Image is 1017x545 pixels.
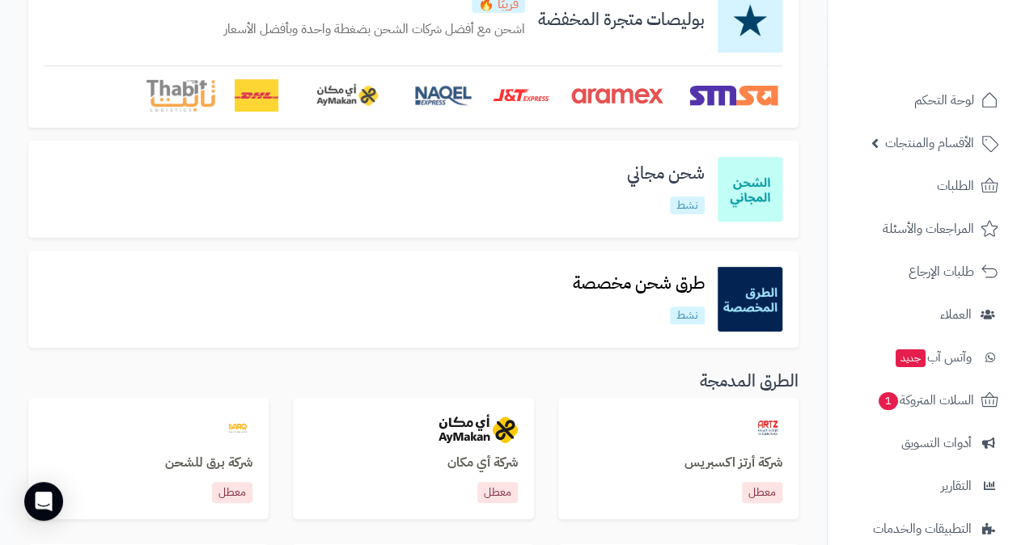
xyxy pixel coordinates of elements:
[477,482,518,503] p: معطل
[837,467,1007,505] a: التقارير
[28,372,799,391] h3: الطرق المدمجة
[742,482,782,503] p: معطل
[558,398,799,520] a: artzexpressشركة أرتز اكسبريسمعطل
[224,20,525,39] p: اشحن مع أفضل شركات الشحن بضغطة واحدة وبأفضل الأسعار
[837,381,1007,420] a: السلات المتروكة1
[44,456,252,471] h3: شركة برق للشحن
[753,414,782,443] img: artzexpress
[896,349,926,367] span: جديد
[24,482,63,521] div: Open Intercom Messenger
[614,164,718,183] h3: شحن مجاني
[885,132,974,154] span: الأقسام والمنتجات
[940,303,972,326] span: العملاء
[837,424,1007,463] a: أدوات التسويق
[293,398,533,520] a: aymakanشركة أي مكانمعطل
[439,414,518,443] img: aymakan
[670,306,705,324] p: نشط
[837,81,1007,120] a: لوحة التحكم
[614,164,718,213] a: شحن مجانينشط
[837,167,1007,205] a: الطلبات
[298,79,395,112] img: AyMakan
[212,482,252,503] p: معطل
[877,389,974,412] span: السلات المتروكة
[879,392,898,410] span: 1
[223,414,252,443] img: barq
[837,209,1007,248] a: المراجعات والأسئلة
[492,79,549,112] img: J&T Express
[235,79,278,112] img: DHL
[28,398,269,520] a: barqشركة برق للشحنمعطل
[146,79,215,112] img: Thabit
[914,89,974,112] span: لوحة التحكم
[685,79,782,112] img: SMSA
[670,196,705,214] p: نشط
[574,456,782,471] h3: شركة أرتز اكسبريس
[569,79,666,112] img: Aramex
[560,274,718,323] a: طرق شحن مخصصةنشط
[894,346,972,369] span: وآتس آب
[883,218,974,240] span: المراجعات والأسئلة
[901,432,972,454] span: أدوات التسويق
[309,456,517,471] h3: شركة أي مكان
[525,11,718,29] h3: بوليصات متجرة المخفضة
[837,295,1007,334] a: العملاء
[909,260,974,283] span: طلبات الإرجاع
[560,274,718,293] h3: طرق شحن مخصصة
[837,338,1007,377] a: وآتس آبجديد
[941,475,972,497] span: التقارير
[937,175,974,197] span: الطلبات
[837,252,1007,291] a: طلبات الإرجاع
[873,518,972,540] span: التطبيقات والخدمات
[414,79,472,112] img: Naqel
